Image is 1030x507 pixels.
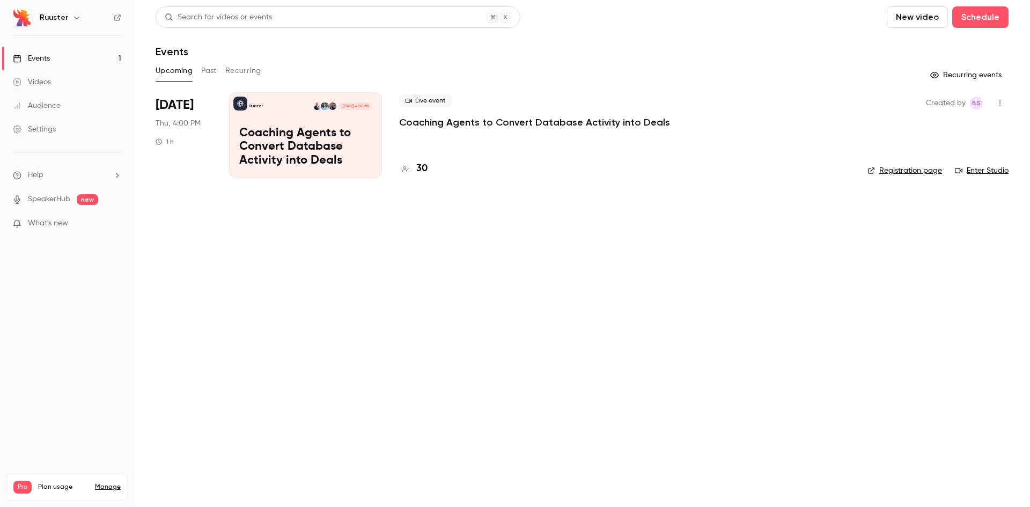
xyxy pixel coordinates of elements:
span: Live event [399,94,452,107]
div: Settings [13,124,56,135]
h1: Events [156,45,188,58]
button: Recurring [225,62,261,79]
img: Ruuster [13,9,31,26]
span: BS [972,97,981,109]
li: help-dropdown-opener [13,170,121,181]
img: Justin Havre [313,102,321,110]
a: Enter Studio [955,165,1009,176]
span: Brett Siegal [970,97,983,109]
span: Pro [13,481,32,494]
iframe: Noticeable Trigger [108,219,121,229]
img: Brett Siegal [329,102,336,110]
a: SpeakerHub [28,194,70,205]
span: [DATE] 4:00 PM [339,102,371,110]
a: 30 [399,161,428,176]
a: Coaching Agents to Convert Database Activity into Deals [399,116,670,129]
span: new [77,194,98,205]
div: Audience [13,100,61,111]
a: Coaching Agents to Convert Database Activity into DealsRuusterBrett SiegalJustin BensonJustin Hav... [229,92,382,178]
p: Coaching Agents to Convert Database Activity into Deals [239,127,372,168]
div: 1 h [156,137,174,146]
button: New video [887,6,948,28]
span: Help [28,170,43,181]
div: Videos [13,77,51,87]
span: Plan usage [38,483,89,491]
span: [DATE] [156,97,194,114]
button: Upcoming [156,62,193,79]
h6: Ruuster [40,12,68,23]
span: Thu, 4:00 PM [156,118,201,129]
div: Search for videos or events [165,12,272,23]
div: Events [13,53,50,64]
span: Created by [926,97,966,109]
a: Manage [95,483,121,491]
img: Justin Benson [321,102,328,110]
span: What's new [28,218,68,229]
h4: 30 [416,161,428,176]
button: Past [201,62,217,79]
button: Schedule [952,6,1009,28]
p: Ruuster [249,104,263,109]
button: Recurring events [925,67,1009,84]
div: Aug 14 Thu, 4:00 PM (America/Chicago) [156,92,212,178]
a: Registration page [867,165,942,176]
